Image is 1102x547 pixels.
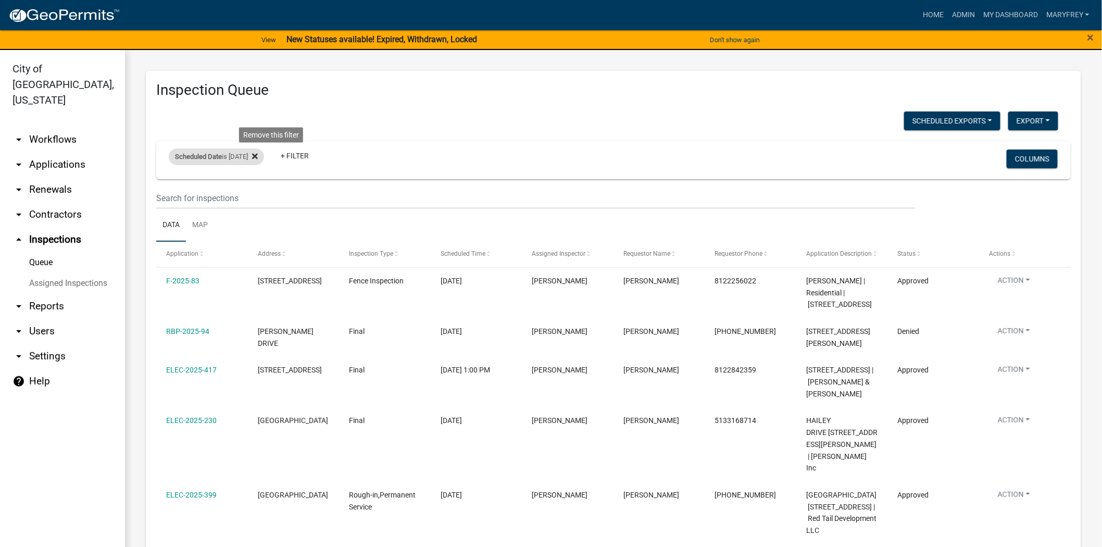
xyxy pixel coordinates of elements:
a: F-2025-83 [166,277,199,285]
datatable-header-cell: Inspection Type [339,242,431,267]
datatable-header-cell: Actions [979,242,1071,267]
a: My Dashboard [979,5,1042,25]
a: RBP-2025-94 [166,327,209,335]
span: 4657 RED TAIL RIDGE 4657 Red Tail Ridge, LOT 240 | Red Tail Development LLC [806,491,876,534]
div: is [DATE] [169,148,264,165]
button: Export [1008,111,1058,130]
span: Mike Kruer [532,277,588,285]
span: Scheduled Date [175,153,222,160]
span: Application [166,250,198,257]
div: [DATE] 1:00 PM [441,364,512,376]
span: 8122842359 [715,366,757,374]
div: [DATE] [441,326,512,338]
strong: New Statuses available! Expired, Withdrawn, Locked [286,34,477,44]
h3: Inspection Queue [156,81,1071,99]
button: Action [990,326,1038,341]
span: Approved [898,277,929,285]
span: Final [349,416,365,425]
span: Final [349,366,365,374]
span: Harold Satterly [532,491,588,499]
span: Approved [898,491,929,499]
span: 4657 RED TAIL RIDGE [258,491,328,499]
i: arrow_drop_down [12,300,25,313]
a: Map [186,209,214,242]
span: × [1087,30,1094,45]
a: Home [919,5,948,25]
button: Action [990,489,1038,504]
span: Approved [898,366,929,374]
datatable-header-cell: Requestor Phone [705,242,797,267]
span: Approved [898,416,929,425]
div: [DATE] [441,489,512,501]
span: Requestor Name [623,250,670,257]
span: Actions [990,250,1011,257]
button: Close [1087,31,1094,44]
a: View [257,31,280,48]
span: Eder moran | Residential | 1814 larkspur dr, Jeffersonville IN 47130 [806,277,872,309]
datatable-header-cell: Scheduled Time [431,242,522,267]
span: Final [349,327,365,335]
button: Scheduled Exports [904,111,1000,130]
span: HAILEY DRIVE [258,416,328,425]
datatable-header-cell: Status [888,242,980,267]
span: Fence Inspection [349,277,404,285]
a: MaryFrey [1042,5,1094,25]
span: Scheduled Time [441,250,485,257]
span: 1710 NOLE DRIVE [258,366,322,374]
span: 5133168714 [715,416,757,425]
span: Harold Satterly [532,366,588,374]
span: Application Description [806,250,872,257]
button: Don't show again [706,31,764,48]
span: 502-755-1882 [715,327,777,335]
span: Inspection Type [349,250,393,257]
i: help [12,375,25,388]
span: 8122256022 [715,277,757,285]
a: ELEC-2025-230 [166,416,217,425]
span: Mike Kruer [532,327,588,335]
a: + Filter [272,146,317,165]
i: arrow_drop_up [12,233,25,246]
i: arrow_drop_down [12,158,25,171]
div: [DATE] [441,415,512,427]
i: arrow_drop_down [12,350,25,363]
a: ELEC-2025-417 [166,366,217,374]
span: Eder moran [623,277,679,285]
div: [DATE] [441,275,512,287]
span: 3513 Laura Drive | Lot 48 [806,327,870,347]
span: HAILEY DRIVE 3514 Laura Drive | D.R Horton Inc [806,416,878,472]
i: arrow_drop_down [12,325,25,338]
span: NICK [623,327,679,335]
a: Admin [948,5,979,25]
span: Jeremy Ramsey [532,416,588,425]
div: Remove this filter [239,127,303,142]
i: arrow_drop_down [12,208,25,221]
span: Denied [898,327,920,335]
span: 502-558-2901 [715,491,777,499]
span: GJ Abell [623,366,679,374]
span: Requestor Phone [715,250,763,257]
span: JOSH MCGUIRE [623,416,679,425]
button: Action [990,364,1038,379]
span: 1814 Larkspur Drive North [258,277,322,285]
datatable-header-cell: Assigned Inspector [522,242,613,267]
span: Address [258,250,281,257]
a: ELEC-2025-399 [166,491,217,499]
datatable-header-cell: Address [248,242,340,267]
button: Action [990,415,1038,430]
button: Columns [1007,150,1058,168]
datatable-header-cell: Requestor Name [613,242,705,267]
span: NATHAN BALL [623,491,679,499]
span: LAURA DRIVE [258,327,314,347]
datatable-header-cell: Application Description [796,242,888,267]
i: arrow_drop_down [12,133,25,146]
i: arrow_drop_down [12,183,25,196]
span: Status [898,250,916,257]
datatable-header-cell: Application [156,242,248,267]
button: Action [990,275,1038,290]
span: 1710 NOLE DRIVE 1710 Nole Drive | Zastawny Edward M & Abbie L [806,366,873,398]
a: Data [156,209,186,242]
span: Assigned Inspector [532,250,586,257]
span: Rough-in,Permanent Service [349,491,416,511]
input: Search for inspections [156,188,916,209]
